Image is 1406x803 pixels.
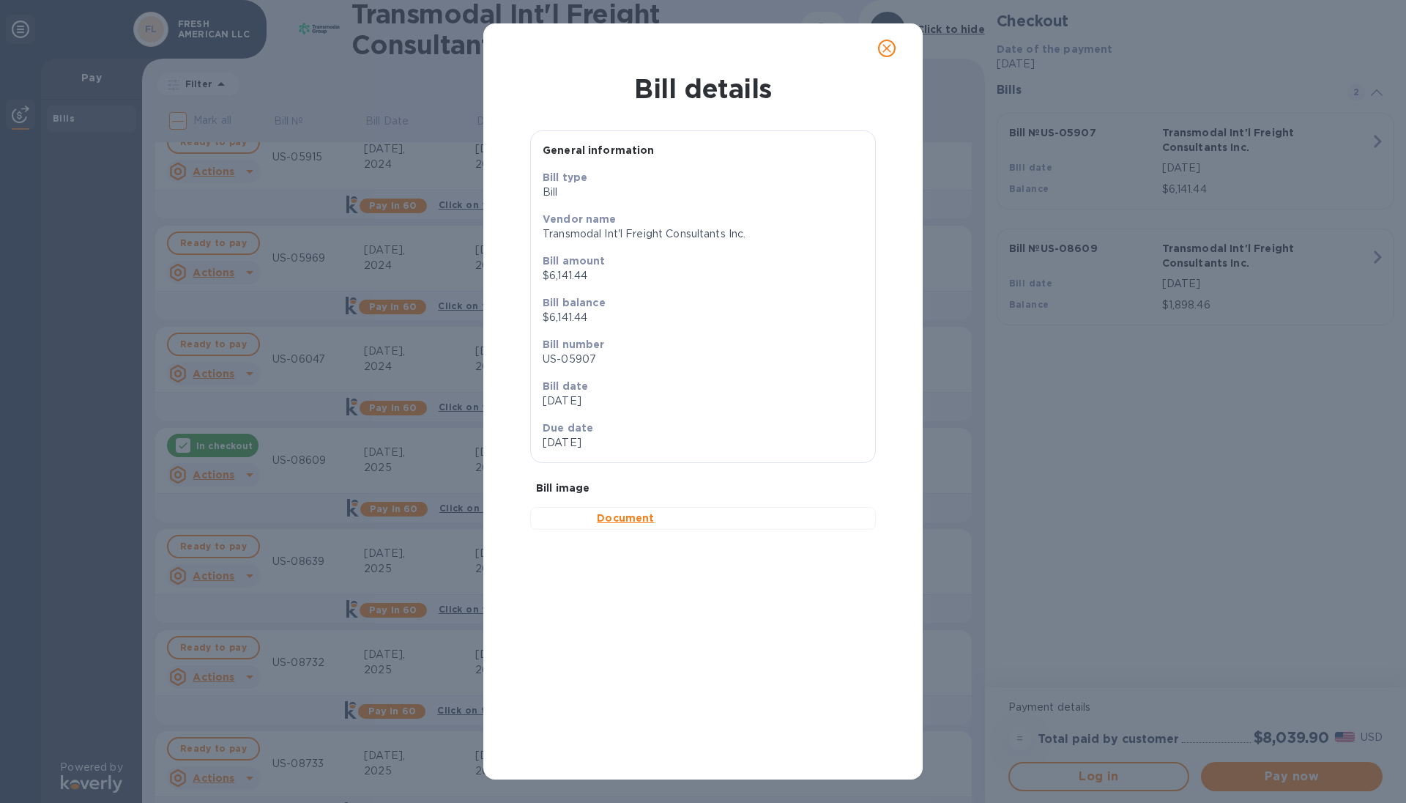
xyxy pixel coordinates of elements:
[543,380,588,392] b: Bill date
[543,171,587,183] b: Bill type
[543,185,863,200] p: Bill
[495,73,911,104] h1: Bill details
[543,297,606,308] b: Bill balance
[543,213,617,225] b: Vendor name
[543,268,863,284] p: $6,141.44
[597,512,654,524] b: Document
[543,435,697,451] p: [DATE]
[543,255,606,267] b: Bill amount
[536,481,870,495] p: Bill image
[869,31,904,66] button: close
[543,144,655,156] b: General information
[543,352,863,367] p: US-05907
[543,310,863,325] p: $6,141.44
[543,226,863,242] p: Transmodal Int'l Freight Consultants Inc.
[543,393,863,409] p: [DATE]
[543,338,605,350] b: Bill number
[543,422,593,434] b: Due date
